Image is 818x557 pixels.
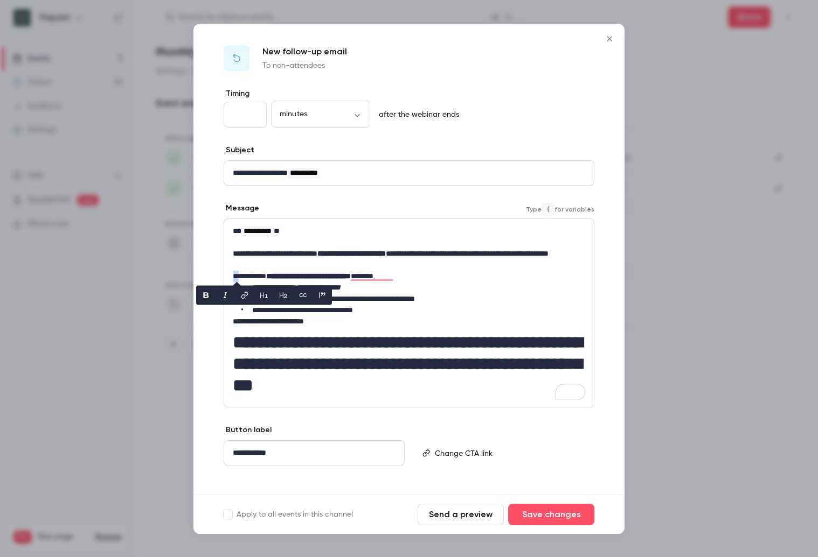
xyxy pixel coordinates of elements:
button: Close [599,28,620,50]
code: { [542,203,554,216]
span: Type for variables [526,203,594,216]
label: Button label [224,425,272,435]
div: To enrich screen reader interactions, please activate Accessibility in Grammarly extension settings [224,219,594,407]
div: minutes [271,109,370,119]
button: bold [197,286,214,304]
button: Save changes [508,504,594,525]
p: New follow-up email [262,45,347,58]
div: editor [224,441,404,465]
button: blockquote [314,286,331,304]
p: after the webinar ends [375,109,459,120]
p: To non-attendees [262,60,347,71]
label: Subject [224,145,254,156]
label: Message [224,203,259,214]
button: link [236,286,253,304]
button: Send a preview [418,504,504,525]
div: editor [224,161,594,185]
div: editor [431,441,593,466]
div: editor [224,219,594,407]
label: Apply to all events in this channel [224,509,353,520]
button: italic [217,286,234,304]
label: Timing [224,88,594,99]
